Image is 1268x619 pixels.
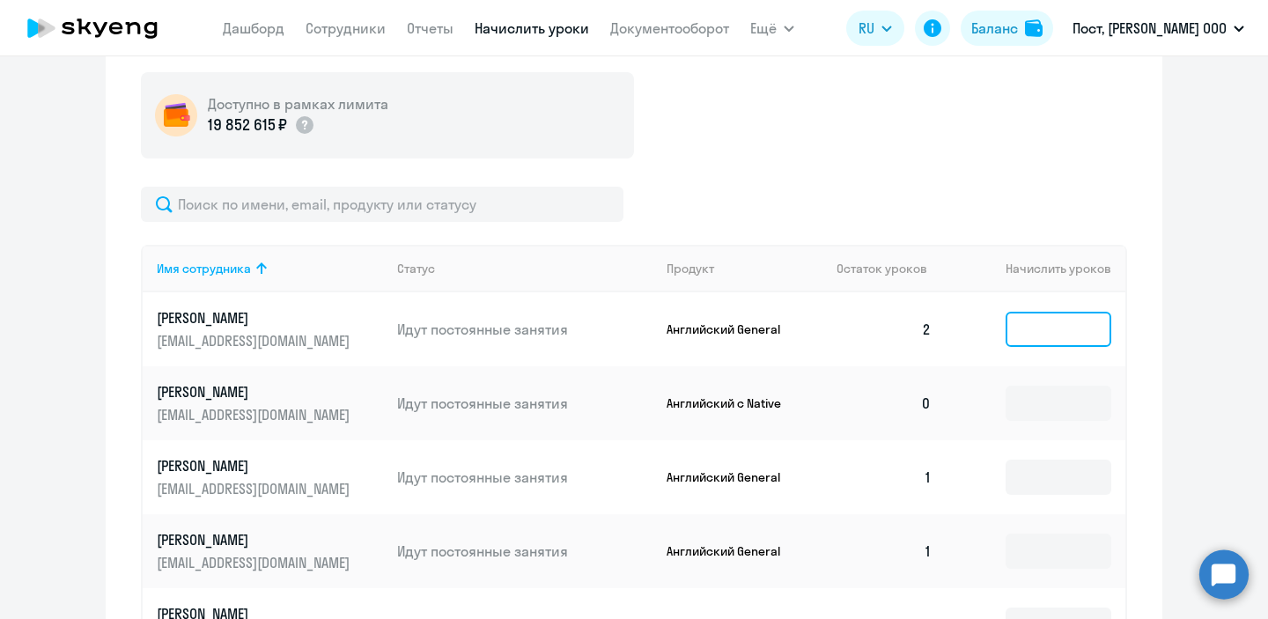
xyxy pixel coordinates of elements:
th: Начислить уроков [946,245,1125,292]
p: Английский General [667,469,799,485]
h5: Доступно в рамках лимита [208,94,388,114]
p: [EMAIL_ADDRESS][DOMAIN_NAME] [157,331,354,350]
div: Статус [397,261,435,276]
div: Остаток уроков [837,261,946,276]
p: Пост, [PERSON_NAME] ООО [1073,18,1227,39]
p: [PERSON_NAME] [157,456,354,475]
p: Английский с Native [667,395,799,411]
a: [PERSON_NAME][EMAIL_ADDRESS][DOMAIN_NAME] [157,530,383,572]
p: 19 852 615 ₽ [208,114,287,136]
p: [PERSON_NAME] [157,382,354,402]
a: Сотрудники [306,19,386,37]
td: 0 [822,366,946,440]
div: Имя сотрудника [157,261,251,276]
p: [EMAIL_ADDRESS][DOMAIN_NAME] [157,479,354,498]
span: RU [859,18,874,39]
div: Баланс [971,18,1018,39]
td: 2 [822,292,946,366]
p: Идут постоянные занятия [397,468,652,487]
button: Пост, [PERSON_NAME] ООО [1064,7,1253,49]
img: balance [1025,19,1043,37]
p: [EMAIL_ADDRESS][DOMAIN_NAME] [157,553,354,572]
img: wallet-circle.png [155,94,197,136]
div: Продукт [667,261,823,276]
a: [PERSON_NAME][EMAIL_ADDRESS][DOMAIN_NAME] [157,456,383,498]
button: RU [846,11,904,46]
p: Английский General [667,543,799,559]
p: [PERSON_NAME] [157,308,354,328]
p: [EMAIL_ADDRESS][DOMAIN_NAME] [157,405,354,424]
p: Идут постоянные занятия [397,542,652,561]
p: Идут постоянные занятия [397,320,652,339]
a: Дашборд [223,19,284,37]
p: [PERSON_NAME] [157,530,354,549]
button: Балансbalance [961,11,1053,46]
p: Идут постоянные занятия [397,394,652,413]
a: [PERSON_NAME][EMAIL_ADDRESS][DOMAIN_NAME] [157,382,383,424]
a: Документооборот [610,19,729,37]
a: Начислить уроки [475,19,589,37]
a: [PERSON_NAME][EMAIL_ADDRESS][DOMAIN_NAME] [157,308,383,350]
span: Ещё [750,18,777,39]
button: Ещё [750,11,794,46]
div: Продукт [667,261,714,276]
a: Отчеты [407,19,453,37]
div: Имя сотрудника [157,261,383,276]
td: 1 [822,440,946,514]
td: 1 [822,514,946,588]
span: Остаток уроков [837,261,927,276]
p: Английский General [667,321,799,337]
input: Поиск по имени, email, продукту или статусу [141,187,623,222]
div: Статус [397,261,652,276]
